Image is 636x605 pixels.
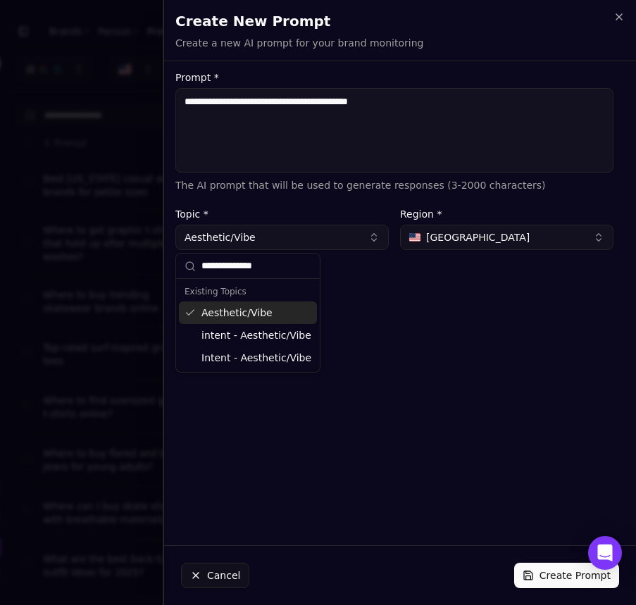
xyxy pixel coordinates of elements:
button: Cancel [181,563,249,588]
span: [GEOGRAPHIC_DATA] [426,230,530,244]
img: United States [409,233,420,242]
label: Topic * [175,209,389,219]
h2: Create New Prompt [175,11,625,31]
div: Aesthetic/Vibe [179,301,317,324]
label: Region * [400,209,613,219]
div: intent - Aesthetic/Vibe [179,324,317,347]
p: The AI prompt that will be used to generate responses (3-2000 characters) [175,178,613,192]
button: Aesthetic/Vibe [175,225,389,250]
label: Prompt * [175,73,613,82]
div: Intent - Aesthetic/Vibe [179,347,317,369]
div: Existing Topics [179,282,317,301]
button: Create Prompt [514,563,619,588]
div: Suggestions [176,279,320,372]
p: Create a new AI prompt for your brand monitoring [175,36,423,50]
